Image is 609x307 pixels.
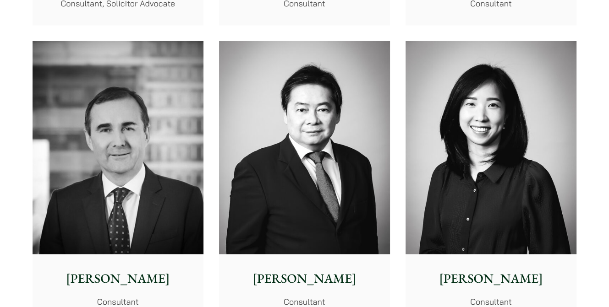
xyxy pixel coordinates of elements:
[226,269,383,288] p: [PERSON_NAME]
[413,269,569,288] p: [PERSON_NAME]
[40,269,196,288] p: [PERSON_NAME]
